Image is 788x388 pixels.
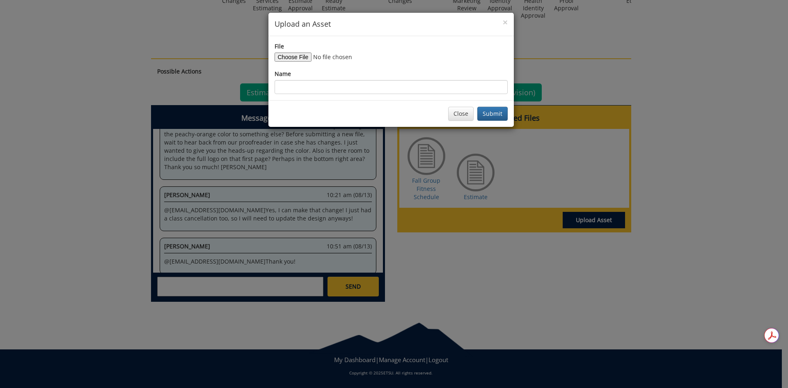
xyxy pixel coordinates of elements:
[503,16,508,28] span: ×
[275,19,508,30] h4: Upload an Asset
[477,107,508,121] button: Submit
[275,70,291,78] label: Name
[448,107,474,121] button: Close
[503,18,508,27] button: Close
[275,42,284,51] label: File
